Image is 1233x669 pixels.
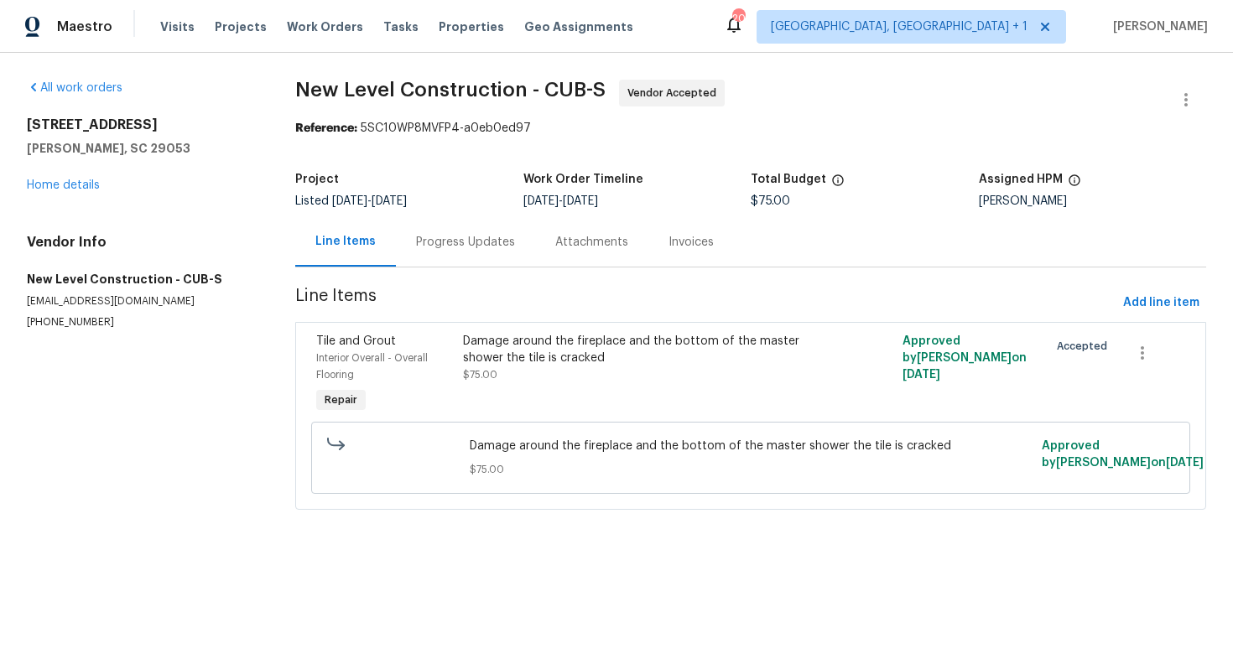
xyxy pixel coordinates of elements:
[27,234,255,251] h4: Vendor Info
[318,392,364,408] span: Repair
[295,195,407,207] span: Listed
[332,195,367,207] span: [DATE]
[751,174,826,185] h5: Total Budget
[1068,174,1081,195] span: The hpm assigned to this work order.
[523,195,559,207] span: [DATE]
[295,122,357,134] b: Reference:
[1116,288,1206,319] button: Add line item
[1123,293,1199,314] span: Add line item
[287,18,363,35] span: Work Orders
[295,120,1206,137] div: 5SC10WP8MVFP4-a0eb0ed97
[463,370,497,380] span: $75.00
[470,438,1031,454] span: Damage around the fireplace and the bottom of the master shower the tile is cracked
[979,174,1063,185] h5: Assigned HPM
[524,18,633,35] span: Geo Assignments
[669,234,714,251] div: Invoices
[27,140,255,157] h5: [PERSON_NAME], SC 29053
[1042,440,1204,469] span: Approved by [PERSON_NAME] on
[27,271,255,288] h5: New Level Construction - CUB-S
[316,335,396,347] span: Tile and Grout
[27,117,255,133] h2: [STREET_ADDRESS]
[831,174,845,195] span: The total cost of line items that have been proposed by Opendoor. This sum includes line items th...
[439,18,504,35] span: Properties
[1166,457,1204,469] span: [DATE]
[1057,338,1114,355] span: Accepted
[416,234,515,251] div: Progress Updates
[372,195,407,207] span: [DATE]
[160,18,195,35] span: Visits
[27,179,100,191] a: Home details
[523,174,643,185] h5: Work Order Timeline
[27,82,122,94] a: All work orders
[771,18,1027,35] span: [GEOGRAPHIC_DATA], [GEOGRAPHIC_DATA] + 1
[27,294,255,309] p: [EMAIL_ADDRESS][DOMAIN_NAME]
[903,369,940,381] span: [DATE]
[627,85,723,101] span: Vendor Accepted
[555,234,628,251] div: Attachments
[215,18,267,35] span: Projects
[463,333,819,366] div: Damage around the fireplace and the bottom of the master shower the tile is cracked
[295,174,339,185] h5: Project
[295,288,1116,319] span: Line Items
[563,195,598,207] span: [DATE]
[316,353,428,380] span: Interior Overall - Overall Flooring
[979,195,1206,207] div: [PERSON_NAME]
[295,80,606,100] span: New Level Construction - CUB-S
[903,335,1027,381] span: Approved by [PERSON_NAME] on
[732,10,744,27] div: 20
[751,195,790,207] span: $75.00
[470,461,1031,478] span: $75.00
[315,233,376,250] div: Line Items
[383,21,419,33] span: Tasks
[523,195,598,207] span: -
[332,195,407,207] span: -
[1106,18,1208,35] span: [PERSON_NAME]
[27,315,255,329] p: [PHONE_NUMBER]
[57,18,112,35] span: Maestro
